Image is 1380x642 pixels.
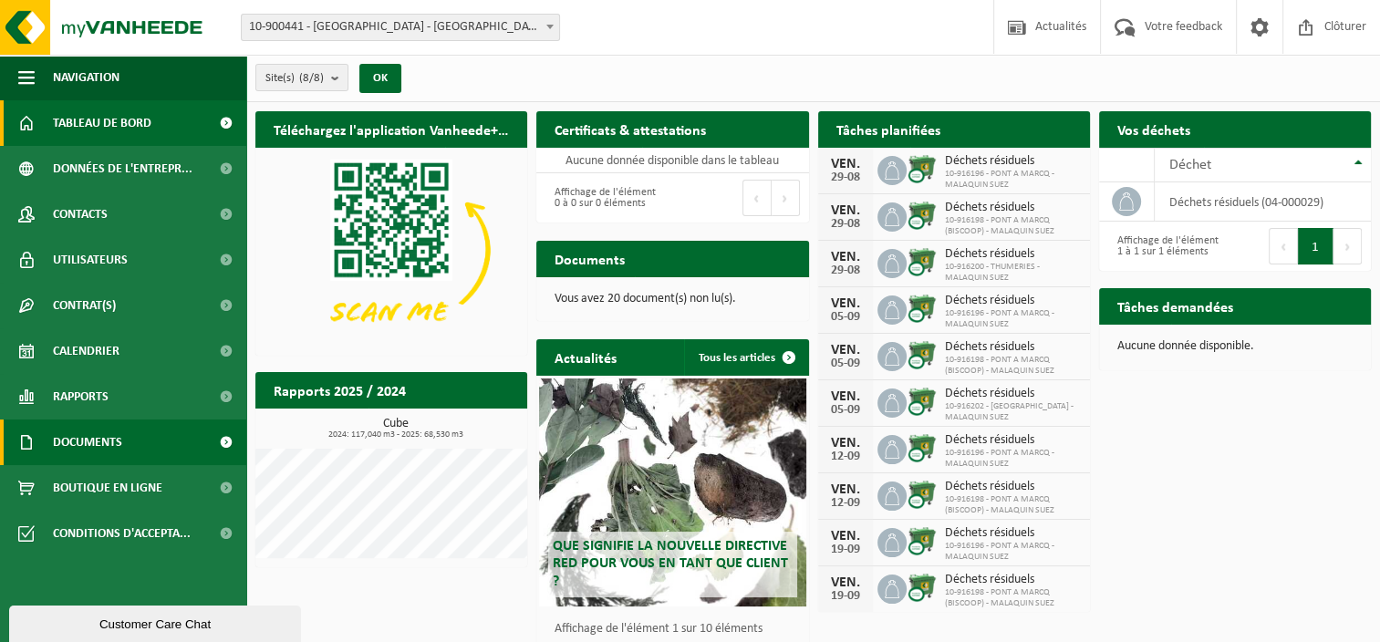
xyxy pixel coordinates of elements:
[255,148,527,352] img: Download de VHEPlus App
[827,296,864,311] div: VEN.
[555,293,790,305] p: Vous avez 20 document(s) non lu(s).
[907,432,938,463] img: WB-0770-CU
[53,237,128,283] span: Utilisateurs
[907,153,938,184] img: WB-0770-CU
[242,15,559,40] span: 10-900441 - MALAQUIN - SUEZ - ST AMAND LES EAUX
[945,480,1081,494] span: Déchets résiduels
[555,623,799,636] p: Affichage de l'élément 1 sur 10 éléments
[536,111,724,147] h2: Certificats & attestations
[772,180,800,216] button: Next
[53,192,108,237] span: Contacts
[827,218,864,231] div: 29-08
[827,171,864,184] div: 29-08
[945,433,1081,448] span: Déchets résiduels
[265,65,324,92] span: Site(s)
[827,575,864,590] div: VEN.
[945,355,1081,377] span: 10-916198 - PONT A MARCQ (BISCOOP) - MALAQUIN SUEZ
[945,448,1081,470] span: 10-916196 - PONT A MARCQ - MALAQUIN SUEZ
[1333,228,1362,264] button: Next
[945,201,1081,215] span: Déchets résiduels
[265,430,527,440] span: 2024: 117,040 m3 - 2025: 68,530 m3
[827,389,864,404] div: VEN.
[827,250,864,264] div: VEN.
[945,308,1081,330] span: 10-916196 - PONT A MARCQ - MALAQUIN SUEZ
[818,111,959,147] h2: Tâches planifiées
[53,55,119,100] span: Navigation
[945,215,1081,237] span: 10-916198 - PONT A MARCQ (BISCOOP) - MALAQUIN SUEZ
[907,339,938,370] img: WB-0770-CU
[545,178,663,218] div: Affichage de l'élément 0 à 0 sur 0 éléments
[945,294,1081,308] span: Déchets résiduels
[1298,228,1333,264] button: 1
[1155,182,1371,222] td: déchets résiduels (04-000029)
[907,293,938,324] img: WB-0770-CU
[907,200,938,231] img: WB-0770-CU
[945,340,1081,355] span: Déchets résiduels
[827,311,864,324] div: 05-09
[539,378,805,606] a: Que signifie la nouvelle directive RED pour vous en tant que client ?
[53,283,116,328] span: Contrat(s)
[945,526,1081,541] span: Déchets résiduels
[945,494,1081,516] span: 10-916198 - PONT A MARCQ (BISCOOP) - MALAQUIN SUEZ
[827,264,864,277] div: 29-08
[945,387,1081,401] span: Déchets résiduels
[368,408,525,444] a: Consulter les rapports
[742,180,772,216] button: Previous
[255,64,348,91] button: Site(s)(8/8)
[1117,340,1353,353] p: Aucune donnée disponible.
[827,343,864,357] div: VEN.
[9,602,305,642] iframe: chat widget
[907,525,938,556] img: WB-0770-CU
[53,100,151,146] span: Tableau de bord
[827,482,864,497] div: VEN.
[827,357,864,370] div: 05-09
[827,404,864,417] div: 05-09
[53,328,119,374] span: Calendrier
[1269,228,1298,264] button: Previous
[827,436,864,450] div: VEN.
[255,111,527,147] h2: Téléchargez l'application Vanheede+ maintenant!
[827,590,864,603] div: 19-09
[945,154,1081,169] span: Déchets résiduels
[53,465,162,511] span: Boutique en ligne
[53,374,109,419] span: Rapports
[53,146,192,192] span: Données de l'entrepr...
[255,372,424,408] h2: Rapports 2025 / 2024
[536,339,635,375] h2: Actualités
[945,169,1081,191] span: 10-916196 - PONT A MARCQ - MALAQUIN SUEZ
[827,529,864,544] div: VEN.
[945,401,1081,423] span: 10-916202 - [GEOGRAPHIC_DATA] - MALAQUIN SUEZ
[265,418,527,440] h3: Cube
[827,450,864,463] div: 12-09
[827,203,864,218] div: VEN.
[827,497,864,510] div: 12-09
[945,541,1081,563] span: 10-916196 - PONT A MARCQ - MALAQUIN SUEZ
[299,72,324,84] count: (8/8)
[536,148,808,173] td: Aucune donnée disponible dans le tableau
[359,64,401,93] button: OK
[1108,226,1226,266] div: Affichage de l'élément 1 à 1 sur 1 éléments
[684,339,807,376] a: Tous les articles
[1099,288,1251,324] h2: Tâches demandées
[827,544,864,556] div: 19-09
[241,14,560,41] span: 10-900441 - MALAQUIN - SUEZ - ST AMAND LES EAUX
[907,479,938,510] img: WB-0770-CU
[1099,111,1209,147] h2: Vos déchets
[945,262,1081,284] span: 10-916200 - THUMERIES - MALAQUIN SUEZ
[945,247,1081,262] span: Déchets résiduels
[945,573,1081,587] span: Déchets résiduels
[907,246,938,277] img: WB-0770-CU
[907,572,938,603] img: WB-0770-CU
[945,587,1081,609] span: 10-916198 - PONT A MARCQ (BISCOOP) - MALAQUIN SUEZ
[827,157,864,171] div: VEN.
[1168,158,1210,172] span: Déchet
[53,511,191,556] span: Conditions d'accepta...
[553,539,788,588] span: Que signifie la nouvelle directive RED pour vous en tant que client ?
[536,241,643,276] h2: Documents
[53,419,122,465] span: Documents
[907,386,938,417] img: WB-0770-CU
